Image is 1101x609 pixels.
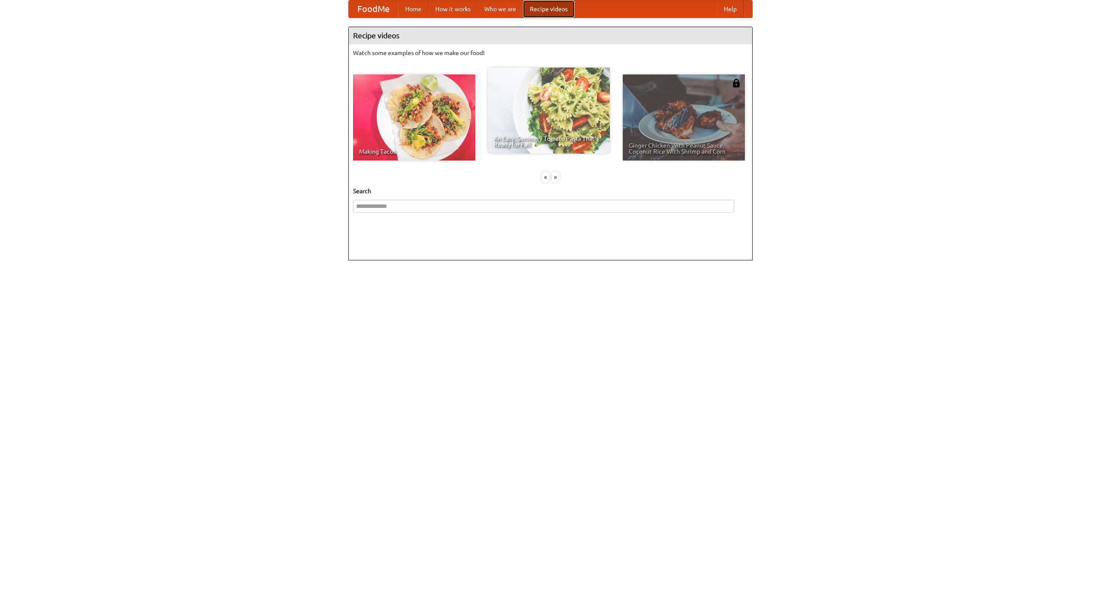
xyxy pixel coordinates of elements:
a: An Easy, Summery Tomato Pasta That's Ready for Fall [488,68,610,154]
a: Who we are [477,0,523,18]
img: 483408.png [732,79,741,87]
div: « [541,172,549,182]
a: FoodMe [349,0,398,18]
span: An Easy, Summery Tomato Pasta That's Ready for Fall [494,136,604,148]
p: Watch some examples of how we make our food! [353,49,748,57]
h5: Search [353,187,748,195]
a: Home [398,0,428,18]
span: Making Tacos [359,148,469,155]
h4: Recipe videos [349,27,752,44]
a: Making Tacos [353,74,475,161]
a: How it works [428,0,477,18]
div: » [552,172,560,182]
a: Help [717,0,744,18]
a: Recipe videos [523,0,575,18]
